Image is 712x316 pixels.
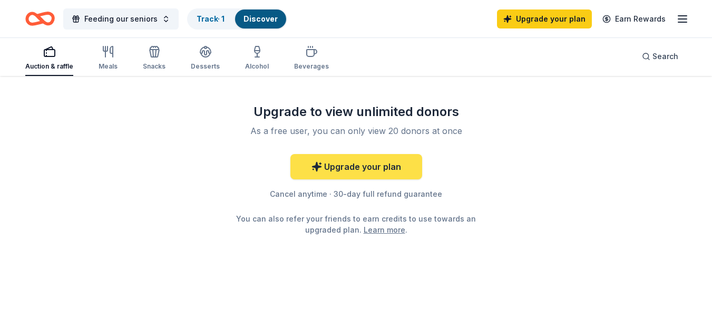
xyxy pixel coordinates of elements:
button: Alcohol [245,41,269,76]
div: Upgrade to view unlimited donors [204,103,508,120]
button: Snacks [143,41,165,76]
span: Feeding our seniors [84,13,158,25]
div: Auction & raffle [25,62,73,71]
div: Alcohol [245,62,269,71]
div: As a free user, you can only view 20 donors at once [217,125,495,137]
a: Earn Rewards [596,9,672,28]
div: Desserts [191,62,220,71]
a: Discover [243,14,278,23]
a: Learn more [364,224,405,235]
div: Beverages [294,62,329,71]
button: Auction & raffle [25,41,73,76]
a: Home [25,6,55,31]
a: Upgrade your plan [497,9,592,28]
div: Snacks [143,62,165,71]
button: Beverages [294,41,329,76]
div: Meals [99,62,118,71]
div: Cancel anytime · 30-day full refund guarantee [204,188,508,200]
button: Feeding our seniors [63,8,179,30]
button: Search [633,46,687,67]
button: Track· 1Discover [187,8,287,30]
button: Meals [99,41,118,76]
button: Desserts [191,41,220,76]
span: Search [652,50,678,63]
a: Track· 1 [197,14,225,23]
a: Upgrade your plan [290,154,422,179]
div: You can also refer your friends to earn credits to use towards an upgraded plan. . [234,213,479,235]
